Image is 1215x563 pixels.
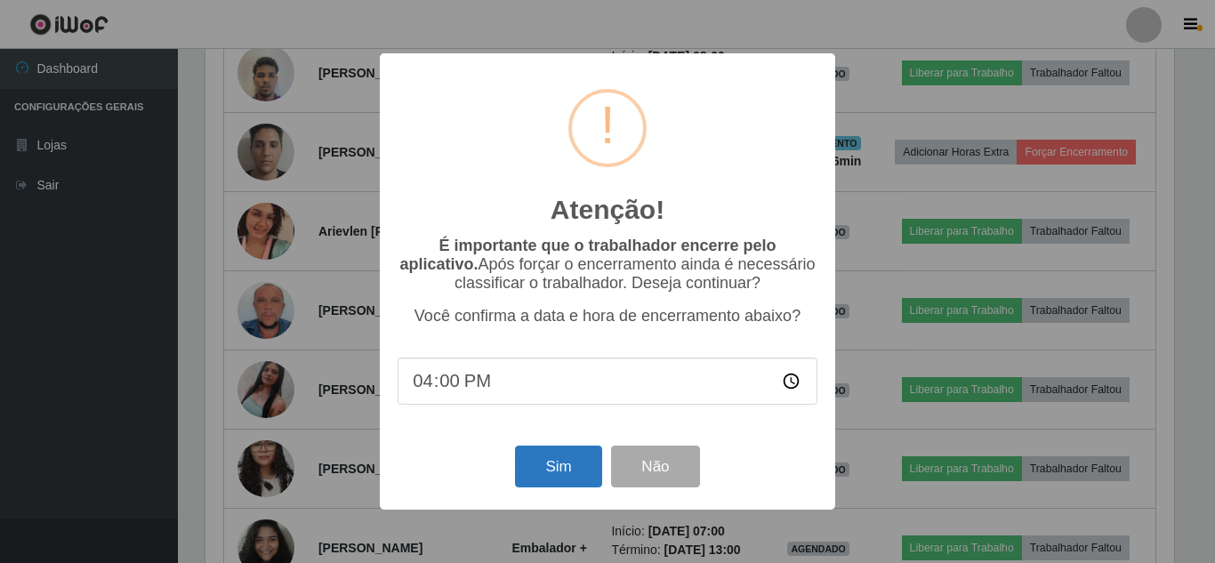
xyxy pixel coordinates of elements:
[399,237,776,273] b: É importante que o trabalhador encerre pelo aplicativo.
[611,446,699,487] button: Não
[398,307,817,326] p: Você confirma a data e hora de encerramento abaixo?
[515,446,601,487] button: Sim
[398,237,817,293] p: Após forçar o encerramento ainda é necessário classificar o trabalhador. Deseja continuar?
[551,194,664,226] h2: Atenção!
